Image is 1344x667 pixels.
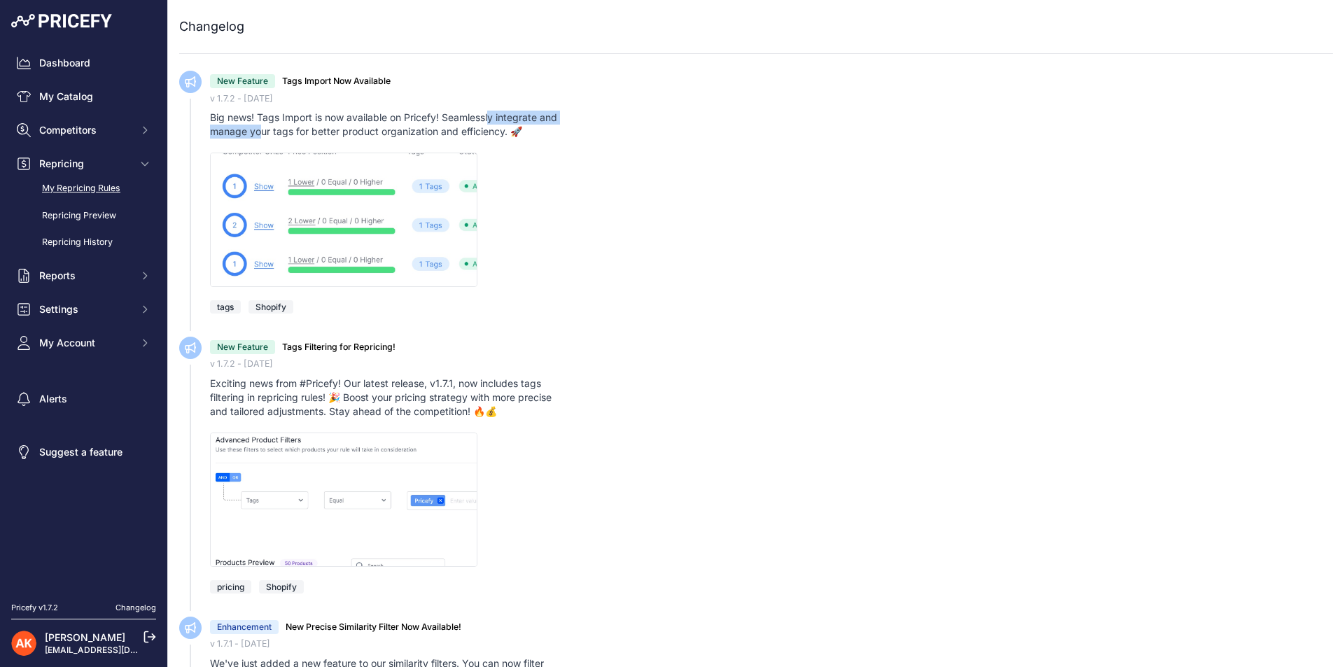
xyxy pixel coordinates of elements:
[210,358,1333,371] div: v 1.7.2 - [DATE]
[11,118,156,143] button: Competitors
[210,377,568,419] div: Exciting news from #Pricefy! Our latest release, v1.7.1, now includes tags filtering in repricing...
[11,50,156,76] a: Dashboard
[11,176,156,201] a: My Repricing Rules
[210,74,275,88] div: New Feature
[11,263,156,288] button: Reports
[210,111,568,139] div: Big news! Tags Import is now available on Pricefy! Seamlessly integrate and manage your tags for ...
[248,300,293,314] span: Shopify
[259,580,304,594] span: Shopify
[11,204,156,228] a: Repricing Preview
[39,336,131,350] span: My Account
[210,620,279,634] div: Enhancement
[11,440,156,465] a: Suggest a feature
[179,17,244,36] h2: Changelog
[210,340,275,354] div: New Feature
[11,230,156,255] a: Repricing History
[11,84,156,109] a: My Catalog
[210,92,1333,106] div: v 1.7.2 - [DATE]
[282,341,395,354] h3: Tags Filtering for Repricing!
[11,151,156,176] button: Repricing
[39,302,131,316] span: Settings
[210,300,241,314] span: tags
[11,330,156,356] button: My Account
[45,645,191,655] a: [EMAIL_ADDRESS][DOMAIN_NAME]
[210,580,251,594] span: pricing
[39,269,131,283] span: Reports
[210,638,1333,651] div: v 1.7.1 - [DATE]
[11,386,156,412] a: Alerts
[282,75,391,88] h3: Tags Import Now Available
[11,602,58,614] div: Pricefy v1.7.2
[45,631,125,643] a: [PERSON_NAME]
[39,123,131,137] span: Competitors
[39,157,131,171] span: Repricing
[11,297,156,322] button: Settings
[115,603,156,612] a: Changelog
[11,14,112,28] img: Pricefy Logo
[11,50,156,585] nav: Sidebar
[286,621,461,634] h3: New Precise Similarity Filter Now Available!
